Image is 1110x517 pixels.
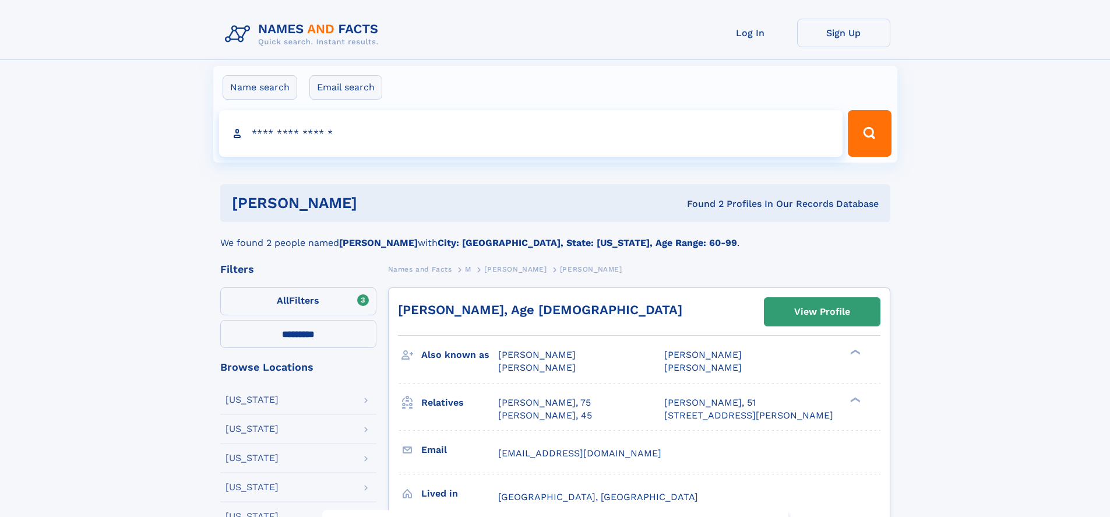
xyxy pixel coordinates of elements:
[522,198,879,210] div: Found 2 Profiles In Our Records Database
[498,396,591,409] a: [PERSON_NAME], 75
[664,362,742,373] span: [PERSON_NAME]
[421,393,498,413] h3: Relatives
[560,265,622,273] span: [PERSON_NAME]
[438,237,737,248] b: City: [GEOGRAPHIC_DATA], State: [US_STATE], Age Range: 60-99
[398,303,682,317] a: [PERSON_NAME], Age [DEMOGRAPHIC_DATA]
[465,262,471,276] a: M
[219,110,843,157] input: search input
[704,19,797,47] a: Log In
[388,262,452,276] a: Names and Facts
[421,345,498,365] h3: Also known as
[277,295,289,306] span: All
[498,448,661,459] span: [EMAIL_ADDRESS][DOMAIN_NAME]
[498,362,576,373] span: [PERSON_NAME]
[664,349,742,360] span: [PERSON_NAME]
[223,75,297,100] label: Name search
[309,75,382,100] label: Email search
[664,396,756,409] a: [PERSON_NAME], 51
[664,409,833,422] a: [STREET_ADDRESS][PERSON_NAME]
[794,298,850,325] div: View Profile
[225,483,279,492] div: [US_STATE]
[484,265,547,273] span: [PERSON_NAME]
[225,424,279,434] div: [US_STATE]
[220,19,388,50] img: Logo Names and Facts
[847,396,861,403] div: ❯
[498,409,592,422] a: [PERSON_NAME], 45
[220,287,376,315] label: Filters
[797,19,890,47] a: Sign Up
[339,237,418,248] b: [PERSON_NAME]
[225,395,279,405] div: [US_STATE]
[220,362,376,372] div: Browse Locations
[225,453,279,463] div: [US_STATE]
[764,298,880,326] a: View Profile
[220,264,376,275] div: Filters
[848,110,891,157] button: Search Button
[421,440,498,460] h3: Email
[220,222,890,250] div: We found 2 people named with .
[232,196,522,210] h1: [PERSON_NAME]
[465,265,471,273] span: M
[498,349,576,360] span: [PERSON_NAME]
[484,262,547,276] a: [PERSON_NAME]
[847,349,861,356] div: ❯
[421,484,498,504] h3: Lived in
[498,491,698,502] span: [GEOGRAPHIC_DATA], [GEOGRAPHIC_DATA]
